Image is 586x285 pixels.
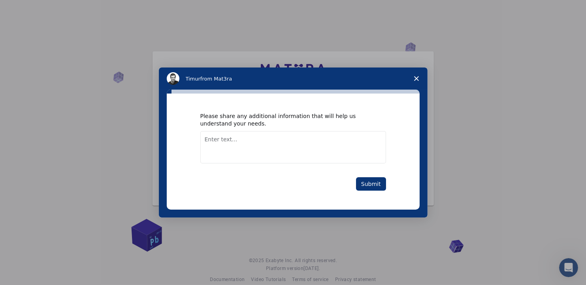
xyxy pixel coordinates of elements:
[356,177,386,191] button: Submit
[186,76,200,82] span: Timur
[200,131,386,163] textarea: Enter text...
[16,6,44,13] span: Support
[200,112,374,127] div: Please share any additional information that will help us understand your needs.
[167,72,179,85] img: Profile image for Timur
[200,76,232,82] span: from Mat3ra
[405,67,428,90] span: Close survey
